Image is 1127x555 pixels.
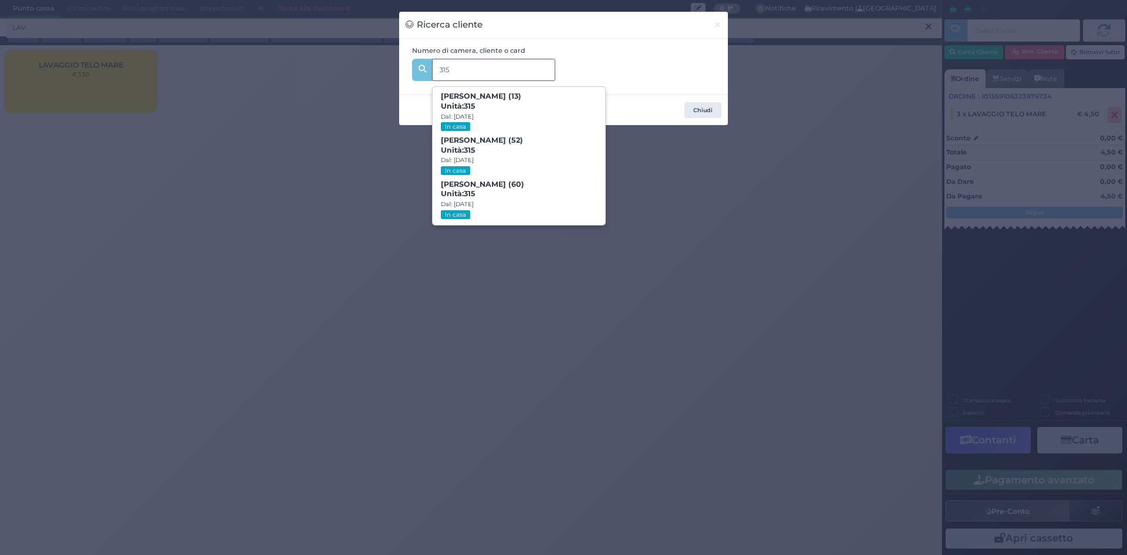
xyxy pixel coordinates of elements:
[464,146,475,154] strong: 315
[441,122,470,131] small: In casa
[464,189,475,198] strong: 315
[432,59,555,81] input: Es. 'Mario Rossi', '220' o '108123234234'
[441,166,470,175] small: In casa
[441,189,475,199] span: Unità:
[441,156,474,164] small: Dal: [DATE]
[464,102,475,110] strong: 315
[441,102,475,112] span: Unità:
[441,92,521,110] b: [PERSON_NAME] (13)
[441,180,524,199] b: [PERSON_NAME] (60)
[714,18,721,31] span: ×
[684,102,721,119] button: Chiudi
[441,200,474,208] small: Dal: [DATE]
[441,113,474,120] small: Dal: [DATE]
[707,12,728,38] button: Chiudi
[441,146,475,156] span: Unità:
[412,46,525,56] label: Numero di camera, cliente o card
[441,210,470,219] small: In casa
[406,18,482,32] h3: Ricerca cliente
[441,136,523,154] b: [PERSON_NAME] (52)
